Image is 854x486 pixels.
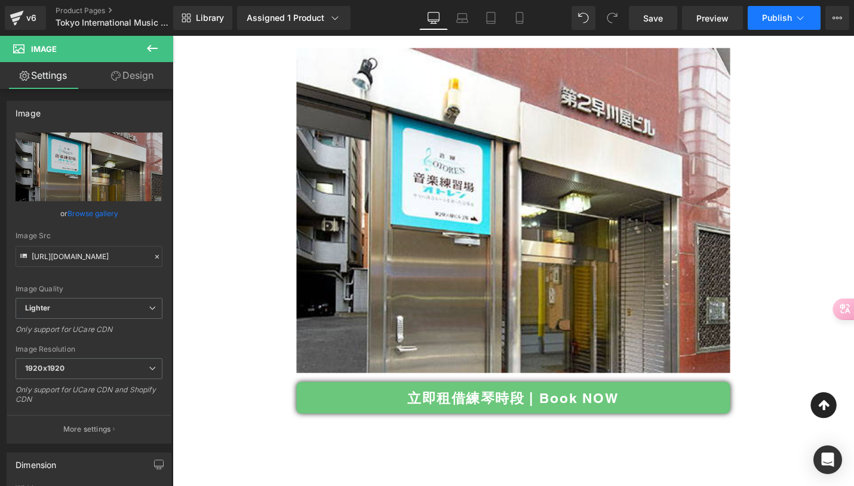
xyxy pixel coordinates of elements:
[643,12,663,24] span: Save
[247,12,341,24] div: Assigned 1 Product
[25,364,64,373] b: 1920x1920
[7,415,171,443] button: More settings
[131,367,591,401] a: 立即租借練琴時段 | Book NOW
[16,453,57,470] div: Dimension
[67,203,118,224] a: Browse gallery
[16,285,162,293] div: Image Quality
[56,18,170,27] span: Tokyo International Music Competition - Practice Timeslot
[56,6,193,16] a: Product Pages
[825,6,849,30] button: More
[25,303,50,312] b: Lighter
[477,6,505,30] a: Tablet
[16,207,162,220] div: or
[748,6,821,30] button: Publish
[505,6,534,30] a: Mobile
[813,445,842,474] div: Open Intercom Messenger
[63,424,111,435] p: More settings
[696,12,729,24] span: Preview
[5,6,46,30] a: v6
[31,44,57,54] span: Image
[16,232,162,240] div: Image Src
[448,6,477,30] a: Laptop
[24,10,39,26] div: v6
[196,13,224,23] span: Library
[16,385,162,412] div: Only support for UCare CDN and Shopify CDN
[173,6,232,30] a: New Library
[16,345,162,353] div: Image Resolution
[762,13,792,23] span: Publish
[89,62,176,89] a: Design
[249,376,473,392] span: 立即租借練琴時段 | Book NOW
[600,6,624,30] button: Redo
[682,6,743,30] a: Preview
[16,101,41,118] div: Image
[572,6,595,30] button: Undo
[419,6,448,30] a: Desktop
[16,246,162,267] input: Link
[16,325,162,342] div: Only support for UCare CDN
